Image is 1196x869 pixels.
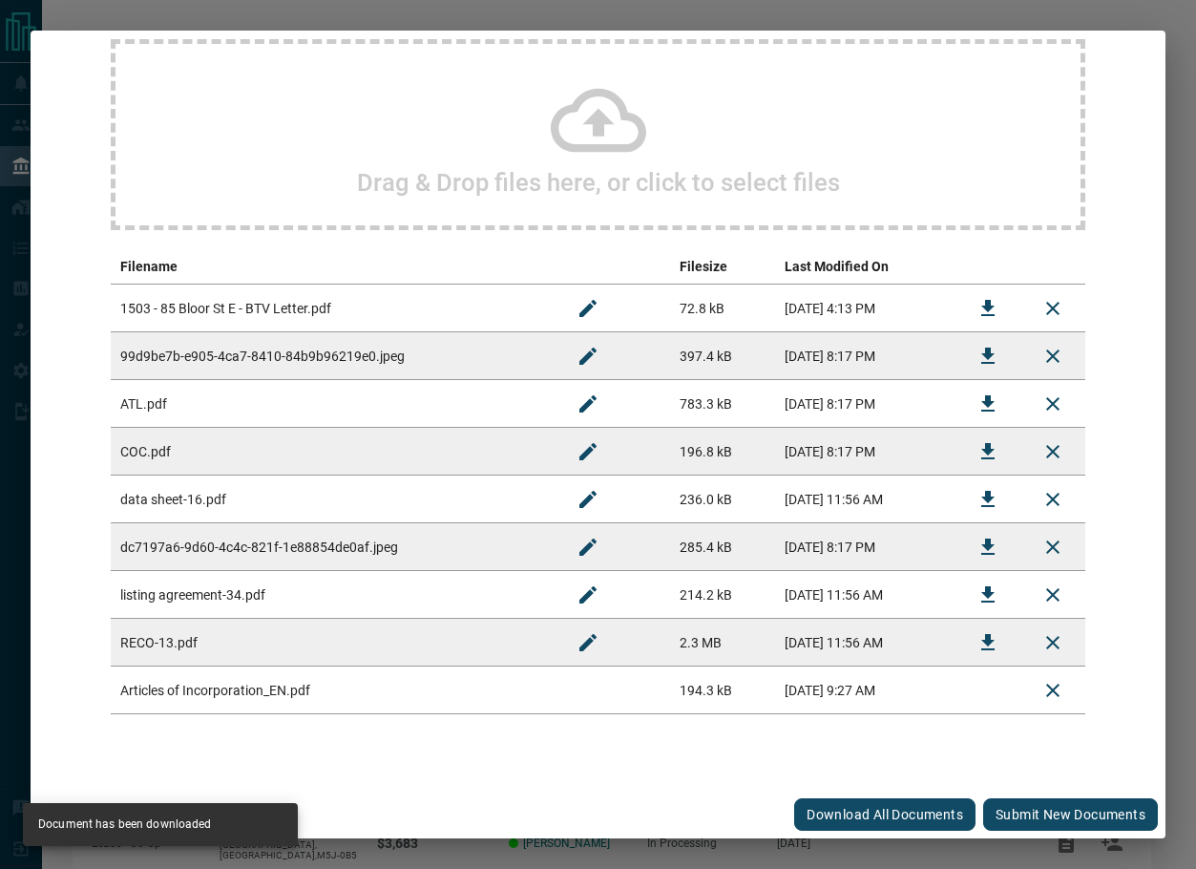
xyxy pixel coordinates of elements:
button: Rename [565,286,611,331]
td: [DATE] 8:17 PM [775,380,955,428]
button: Download [965,620,1011,666]
td: [DATE] 11:56 AM [775,476,955,523]
th: download action column [955,249,1020,285]
td: [DATE] 11:56 AM [775,619,955,667]
th: Filename [111,249,556,285]
td: 214.2 kB [670,571,775,619]
button: Remove File [1030,572,1076,618]
td: [DATE] 8:17 PM [775,523,955,571]
button: Submit new documents [983,798,1158,831]
button: Remove File [1030,429,1076,475]
button: Download [965,381,1011,427]
td: 72.8 kB [670,285,775,332]
td: [DATE] 9:27 AM [775,667,955,714]
td: 783.3 kB [670,380,775,428]
button: Rename [565,477,611,522]
button: Remove File [1030,477,1076,522]
td: [DATE] 4:13 PM [775,285,955,332]
td: COC.pdf [111,428,556,476]
td: RECO-13.pdf [111,619,556,667]
td: [DATE] 8:17 PM [775,332,955,380]
td: dc7197a6-9d60-4c4c-821f-1e88854de0af.jpeg [111,523,556,571]
td: 397.4 kB [670,332,775,380]
button: Download [965,477,1011,522]
td: 1503 - 85 Bloor St E - BTV Letter.pdf [111,285,556,332]
button: Rename [565,381,611,427]
button: Download [965,429,1011,475]
div: Drag & Drop files here, or click to select files [111,39,1085,230]
th: delete file action column [1020,249,1085,285]
button: Delete [1030,668,1076,713]
td: [DATE] 8:17 PM [775,428,955,476]
th: Last Modified On [775,249,955,285]
td: data sheet-16.pdf [111,476,556,523]
button: Remove File [1030,381,1076,427]
button: Rename [565,572,611,618]
td: 285.4 kB [670,523,775,571]
td: 194.3 kB [670,667,775,714]
button: Remove File [1030,333,1076,379]
td: 2.3 MB [670,619,775,667]
button: Remove File [1030,286,1076,331]
th: edit column [556,249,670,285]
th: Filesize [670,249,775,285]
td: listing agreement-34.pdf [111,571,556,619]
button: Rename [565,429,611,475]
button: Rename [565,620,611,666]
button: Download All Documents [794,798,976,831]
button: Download [965,333,1011,379]
h2: Drag & Drop files here, or click to select files [357,168,840,197]
td: Articles of Incorporation_EN.pdf [111,667,556,714]
td: 236.0 kB [670,476,775,523]
button: Rename [565,333,611,379]
button: Rename [565,524,611,570]
button: Download [965,524,1011,570]
button: Remove File [1030,620,1076,666]
td: 99d9be7b-e905-4ca7-8410-84b9b96219e0.jpeg [111,332,556,380]
td: ATL.pdf [111,380,556,428]
td: 196.8 kB [670,428,775,476]
button: Remove File [1030,524,1076,570]
div: Document has been downloaded [38,809,212,840]
button: Download [965,286,1011,331]
button: Download [965,572,1011,618]
td: [DATE] 11:56 AM [775,571,955,619]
